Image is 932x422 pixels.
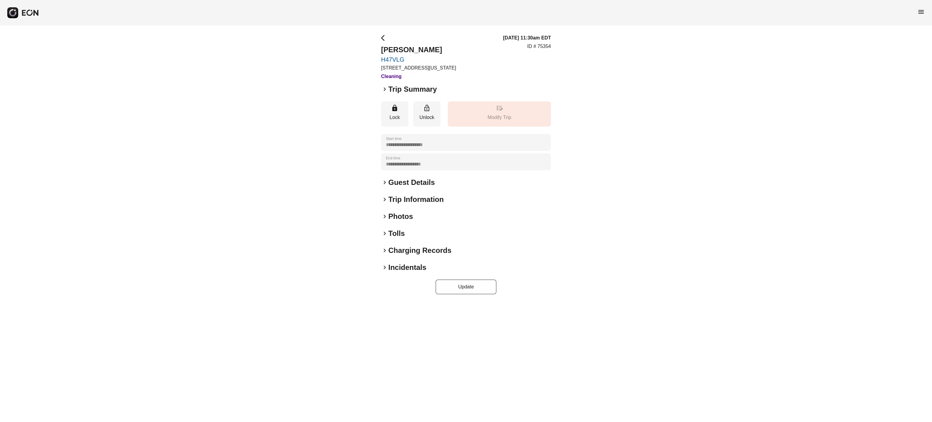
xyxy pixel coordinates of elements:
[381,264,388,271] span: keyboard_arrow_right
[503,34,551,42] h3: [DATE] 11:30am EDT
[527,43,551,50] p: ID # 75354
[388,212,413,221] h2: Photos
[423,104,431,112] span: lock_open
[416,114,437,121] p: Unlock
[388,263,426,272] h2: Incidentals
[381,45,456,55] h2: [PERSON_NAME]
[388,195,444,204] h2: Trip Information
[388,84,437,94] h2: Trip Summary
[413,101,441,127] button: Unlock
[388,229,405,238] h2: Tolls
[388,178,435,187] h2: Guest Details
[381,213,388,220] span: keyboard_arrow_right
[388,246,451,255] h2: Charging Records
[381,34,388,42] span: arrow_back_ios
[381,56,456,63] a: H47VLG
[381,196,388,203] span: keyboard_arrow_right
[381,101,408,127] button: Lock
[381,247,388,254] span: keyboard_arrow_right
[381,73,456,80] h3: Cleaning
[384,114,405,121] p: Lock
[381,179,388,186] span: keyboard_arrow_right
[391,104,398,112] span: lock
[917,8,925,15] span: menu
[381,86,388,93] span: keyboard_arrow_right
[381,230,388,237] span: keyboard_arrow_right
[381,64,456,72] p: [STREET_ADDRESS][US_STATE]
[436,280,496,294] button: Update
